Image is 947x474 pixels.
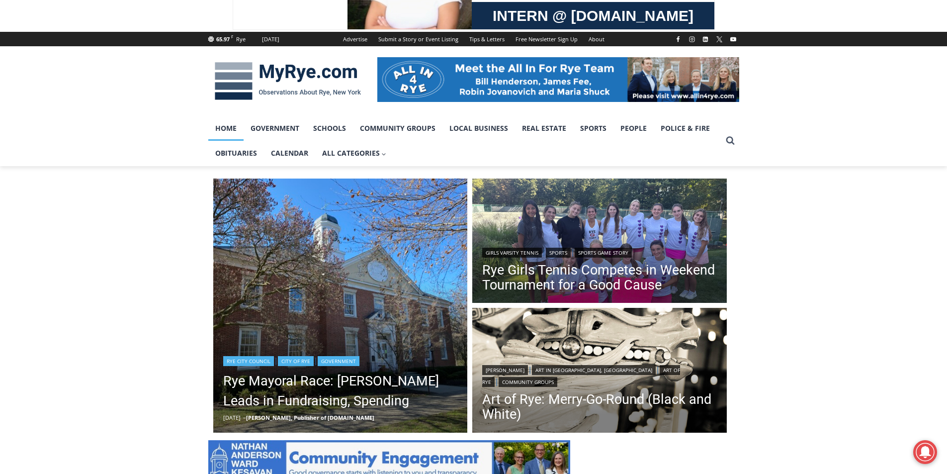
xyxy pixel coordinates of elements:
a: Government [244,116,306,141]
a: Read More Art of Rye: Merry-Go-Round (Black and White) [472,308,727,435]
nav: Secondary Navigation [338,32,610,46]
a: Instagram [686,33,698,45]
button: Child menu of All Categories [315,141,394,166]
a: Free Newsletter Sign Up [510,32,583,46]
div: / [111,84,114,94]
a: Community Groups [353,116,442,141]
img: All in for Rye [377,57,739,102]
a: Intern @ [DOMAIN_NAME] [239,96,482,124]
div: Rye [236,35,246,44]
a: Police & Fire [654,116,717,141]
div: [DATE] [262,35,279,44]
time: [DATE] [223,414,241,421]
a: Linkedin [699,33,711,45]
a: Schools [306,116,353,141]
a: Tips & Letters [464,32,510,46]
span: – [243,414,246,421]
img: [PHOTO: Merry-Go-Round (Black and White). Lights blur in the background as the horses spin. By Jo... [472,308,727,435]
a: Girls Varsity Tennis [482,248,542,258]
button: View Search Form [721,132,739,150]
a: Calendar [264,141,315,166]
a: Sports [546,248,571,258]
a: Art of Rye: Merry-Go-Round (Black and White) [482,392,717,422]
div: 6 [116,84,121,94]
div: 3 [104,84,109,94]
a: [PERSON_NAME] [482,365,528,375]
div: Face Painting [104,29,142,82]
a: Rye City Council [223,356,274,366]
h4: [PERSON_NAME] Read Sanctuary Fall Fest: [DATE] [8,100,132,123]
img: Rye City Hall Rye, NY [213,179,468,433]
div: "At the 10am stand-up meeting, each intern gets a chance to take [PERSON_NAME] and the other inte... [251,0,470,96]
a: City of Rye [278,356,314,366]
a: Rye Girls Tennis Competes in Weekend Tournament for a Good Cause [482,263,717,292]
a: Submit a Story or Event Listing [373,32,464,46]
a: Community Groups [499,377,557,387]
a: Local Business [442,116,515,141]
div: | | | [482,363,717,387]
img: MyRye.com [208,55,367,107]
a: X [713,33,725,45]
div: | | [482,246,717,258]
a: Advertise [338,32,373,46]
a: Real Estate [515,116,573,141]
a: Sports Game Story [575,248,632,258]
a: Rye Mayoral Race: [PERSON_NAME] Leads in Fundraising, Spending [223,371,458,411]
span: 65.97 [216,35,230,43]
span: F [231,34,233,39]
a: About [583,32,610,46]
a: Read More Rye Girls Tennis Competes in Weekend Tournament for a Good Cause [472,179,727,306]
a: People [613,116,654,141]
a: Home [208,116,244,141]
a: Read More Rye Mayoral Race: Henderson Leads in Fundraising, Spending [213,179,468,433]
a: Obituaries [208,141,264,166]
a: [PERSON_NAME], Publisher of [DOMAIN_NAME] [246,414,374,421]
div: | | [223,354,458,366]
a: Art in [GEOGRAPHIC_DATA], [GEOGRAPHIC_DATA] [532,365,656,375]
a: Government [318,356,359,366]
img: (PHOTO: The top Rye Girls Varsity Tennis team poses after the Georgia Williams Memorial Scholarsh... [472,179,727,306]
a: YouTube [727,33,739,45]
a: [PERSON_NAME] Read Sanctuary Fall Fest: [DATE] [0,99,149,124]
a: Facebook [672,33,684,45]
a: Sports [573,116,613,141]
span: Intern @ [DOMAIN_NAME] [260,99,461,121]
nav: Primary Navigation [208,116,721,166]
